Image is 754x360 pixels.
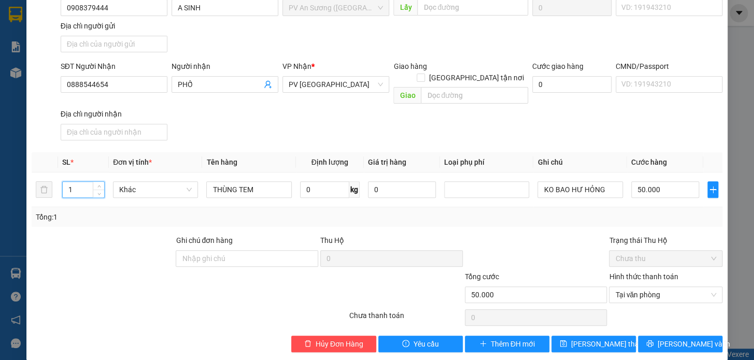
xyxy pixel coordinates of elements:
span: Cước hàng [631,158,667,166]
div: Địa chỉ người nhận [61,108,167,120]
span: Định lượng [311,158,348,166]
button: plusThêm ĐH mới [465,336,549,352]
span: Hủy Đơn Hàng [316,338,363,350]
span: printer [646,340,653,348]
span: exclamation-circle [402,340,409,348]
th: Ghi chú [533,152,627,172]
label: Hình thức thanh toán [609,272,678,281]
span: [PERSON_NAME] và In [658,338,730,350]
button: plus [707,181,718,198]
span: SL [62,158,70,166]
span: Thêm ĐH mới [491,338,535,350]
button: exclamation-circleYêu cầu [378,336,463,352]
span: Increase Value [93,182,104,190]
button: save[PERSON_NAME] thay đổi [551,336,636,352]
input: Dọc đường [421,87,528,104]
input: VD: Bàn, Ghế [206,181,291,198]
div: Địa chỉ người gửi [61,20,167,32]
span: VP Nhận [282,62,311,70]
input: Ghi Chú [537,181,622,198]
input: Ghi chú đơn hàng [176,250,318,267]
input: Địa chỉ của người nhận [61,124,167,140]
th: Loại phụ phí [440,152,533,172]
div: SĐT Người Nhận [61,61,167,72]
button: printer[PERSON_NAME] và In [638,336,722,352]
span: Tại văn phòng [615,287,716,303]
input: Địa chỉ của người gửi [61,36,167,52]
button: deleteHủy Đơn Hàng [291,336,376,352]
span: up [96,183,102,190]
span: kg [349,181,360,198]
span: user-add [264,80,272,89]
span: Giao [393,87,421,104]
span: [PERSON_NAME] thay đổi [571,338,654,350]
div: Tổng: 1 [36,211,292,223]
span: save [560,340,567,348]
label: Ghi chú đơn hàng [176,236,233,244]
span: Yêu cầu [414,338,439,350]
li: Hotline: 1900 8153 [97,38,433,51]
span: down [96,191,102,197]
span: Decrease Value [93,190,104,197]
div: CMND/Passport [616,61,722,72]
button: delete [36,181,52,198]
label: Cước giao hàng [532,62,584,70]
span: [GEOGRAPHIC_DATA] tận nơi [425,72,528,83]
span: Giao hàng [393,62,426,70]
span: PV Hòa Thành [289,77,383,92]
span: Thu Hộ [320,236,344,244]
li: [STREET_ADDRESS][PERSON_NAME]. [GEOGRAPHIC_DATA], Tỉnh [GEOGRAPHIC_DATA] [97,25,433,38]
input: Cước giao hàng [532,76,611,93]
div: Người nhận [172,61,278,72]
img: logo.jpg [13,13,65,65]
span: Khác [119,182,192,197]
span: Chưa thu [615,251,716,266]
span: Tên hàng [206,158,237,166]
span: Giá trị hàng [368,158,406,166]
span: delete [304,340,311,348]
b: GỬI : PV An Sương ([GEOGRAPHIC_DATA]) [13,75,165,110]
span: plus [479,340,487,348]
div: Chưa thanh toán [348,310,464,328]
span: plus [708,185,718,194]
span: Tổng cước [465,272,499,281]
div: Trạng thái Thu Hộ [609,235,722,246]
span: Đơn vị tính [113,158,152,166]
